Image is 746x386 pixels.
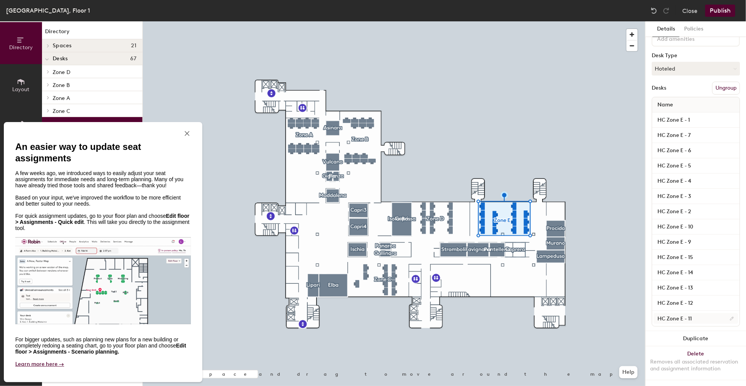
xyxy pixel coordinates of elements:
input: Unnamed desk [654,313,738,324]
input: Unnamed desk [654,237,738,248]
input: Unnamed desk [654,206,738,217]
span: Zone C [53,108,70,114]
input: Add amenities [656,34,724,43]
button: Help [619,366,638,378]
h1: Directory [42,27,142,39]
input: Unnamed desk [654,115,738,125]
button: Publish [705,5,735,17]
button: Close [682,5,698,17]
span: Zone D [53,69,70,76]
a: Learn more here → [15,361,64,367]
strong: Edit floor > Assignments - Quick edit [15,213,189,225]
input: Unnamed desk [654,161,738,171]
div: Removes all associated reservation and assignment information [650,359,741,372]
img: Redo [662,7,670,14]
button: Hoteled [652,62,740,76]
button: Policies [680,21,708,37]
span: 21 [131,43,136,49]
strong: Edit floor > Assignments - Scenario planning. [15,343,186,355]
input: Unnamed desk [654,267,738,278]
button: Duplicate [646,331,746,346]
span: Zone B [53,82,70,88]
span: Layout [13,86,30,93]
span: Name [654,98,677,112]
input: Unnamed desk [654,191,738,202]
undefined: An easier way to update seat assignments [15,142,141,163]
img: Undo [650,7,658,14]
div: Desks [652,85,666,91]
input: Unnamed desk [654,252,738,263]
div: Desk Type [652,53,740,59]
input: Unnamed desk [654,130,738,141]
input: Unnamed desk [654,298,738,309]
div: A few weeks ago, we introduced ways to easily adjust your seat assignments for immediate needs an... [4,122,202,382]
span: Zone E [53,121,69,127]
input: Unnamed desk [654,176,738,187]
img: e3b0ce8a-e043-4068-8ac8-e030c5962bf8.gif [15,237,191,324]
div: [GEOGRAPHIC_DATA], Floor 1 [6,6,90,15]
span: Desks [53,56,68,62]
span: 67 [130,56,136,62]
div: close [183,130,191,137]
input: Unnamed desk [654,283,738,293]
input: Unnamed desk [654,145,738,156]
button: DeleteRemoves all associated reservation and assignment information [646,346,746,380]
button: Ungroup [712,82,740,95]
span: Spaces [53,43,72,49]
input: Unnamed desk [654,222,738,232]
button: Details [652,21,680,37]
span: Zone A [53,95,70,101]
span: Directory [9,44,33,51]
